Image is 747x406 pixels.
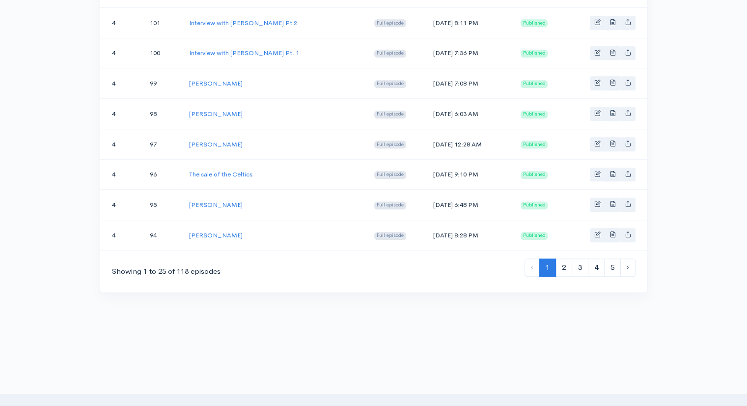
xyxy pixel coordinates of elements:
span: Full episode [374,171,406,179]
td: 101 [142,7,181,38]
div: Basic example [590,76,636,90]
td: 95 [142,190,181,220]
a: [PERSON_NAME] [189,140,243,148]
td: 4 [100,38,142,68]
td: 94 [142,220,181,250]
td: 4 [100,190,142,220]
span: Full episode [374,202,406,209]
span: Published [521,111,548,118]
td: [DATE] 6:48 PM [425,190,512,220]
a: 4 [588,259,605,277]
span: Full episode [374,19,406,27]
td: 100 [142,38,181,68]
span: Published [521,50,548,58]
span: Published [521,80,548,88]
a: [PERSON_NAME] [189,79,243,87]
a: [PERSON_NAME] [189,110,243,118]
a: 3 [572,259,588,277]
li: « Previous [525,259,540,277]
div: Basic example [590,168,636,182]
span: Published [521,19,548,27]
span: Full episode [374,111,406,118]
span: Published [521,171,548,179]
div: Basic example [590,137,636,151]
td: [DATE] 12:28 AM [425,129,512,159]
div: Basic example [590,228,636,242]
div: Basic example [590,16,636,30]
td: [DATE] 7:08 PM [425,68,512,99]
span: Published [521,232,548,240]
td: 4 [100,7,142,38]
span: 1 [539,259,556,277]
td: 98 [142,99,181,129]
span: Published [521,141,548,148]
td: [DATE] 8:11 PM [425,7,512,38]
td: [DATE] 9:10 PM [425,159,512,190]
td: [DATE] 7:36 PM [425,38,512,68]
a: Interview with [PERSON_NAME] Pt 2 [189,19,297,27]
span: Full episode [374,50,406,58]
span: Full episode [374,141,406,148]
span: Published [521,202,548,209]
a: 2 [555,259,572,277]
div: Basic example [590,46,636,60]
a: [PERSON_NAME] [189,201,243,209]
td: 96 [142,159,181,190]
td: 4 [100,68,142,99]
span: Full episode [374,80,406,88]
div: Basic example [590,107,636,121]
td: 4 [100,220,142,250]
td: 4 [100,99,142,129]
div: Showing 1 to 25 of 118 episodes [112,266,221,277]
td: 4 [100,159,142,190]
div: Basic example [590,198,636,212]
a: The sale of the Celtics [189,170,252,178]
a: [PERSON_NAME] [189,231,243,239]
td: 99 [142,68,181,99]
td: [DATE] 6:03 AM [425,99,512,129]
a: Next » [620,259,636,277]
a: 5 [604,259,621,277]
a: Interview with [PERSON_NAME] Pt. 1 [189,49,299,57]
td: 4 [100,129,142,159]
td: [DATE] 8:28 PM [425,220,512,250]
td: 97 [142,129,181,159]
span: Full episode [374,232,406,240]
